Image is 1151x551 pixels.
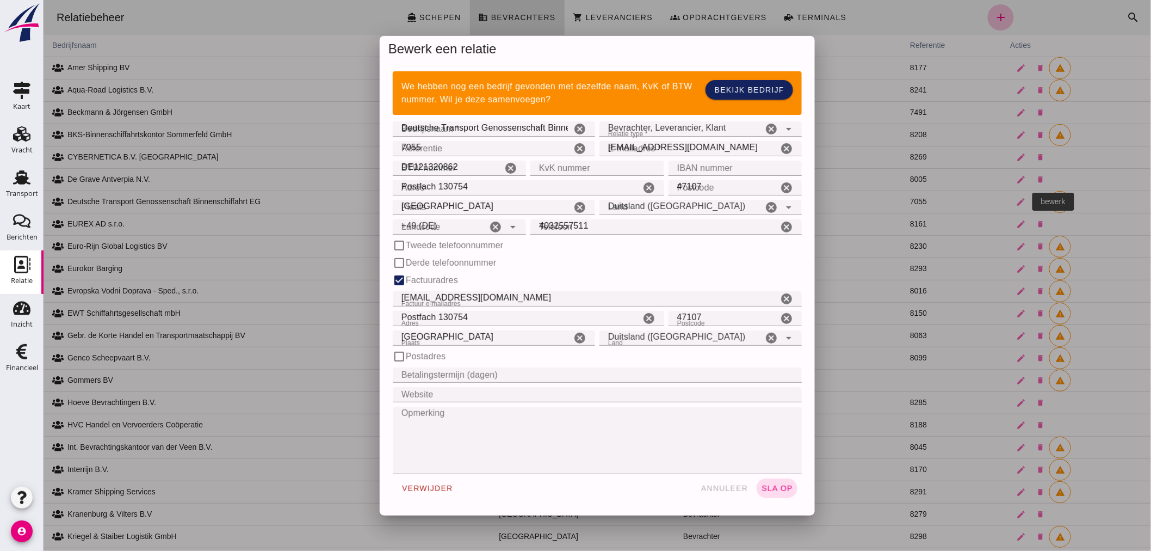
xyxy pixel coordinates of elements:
div: Kaart [13,103,30,110]
div: Vracht [11,146,33,154]
div: Relatie [11,277,33,284]
div: Berichten [7,234,38,241]
div: Inzicht [11,321,33,328]
img: logo-small.a267ee39.svg [2,3,41,43]
div: Transport [6,190,38,197]
i: account_circle [11,521,33,542]
div: Financieel [6,364,38,371]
